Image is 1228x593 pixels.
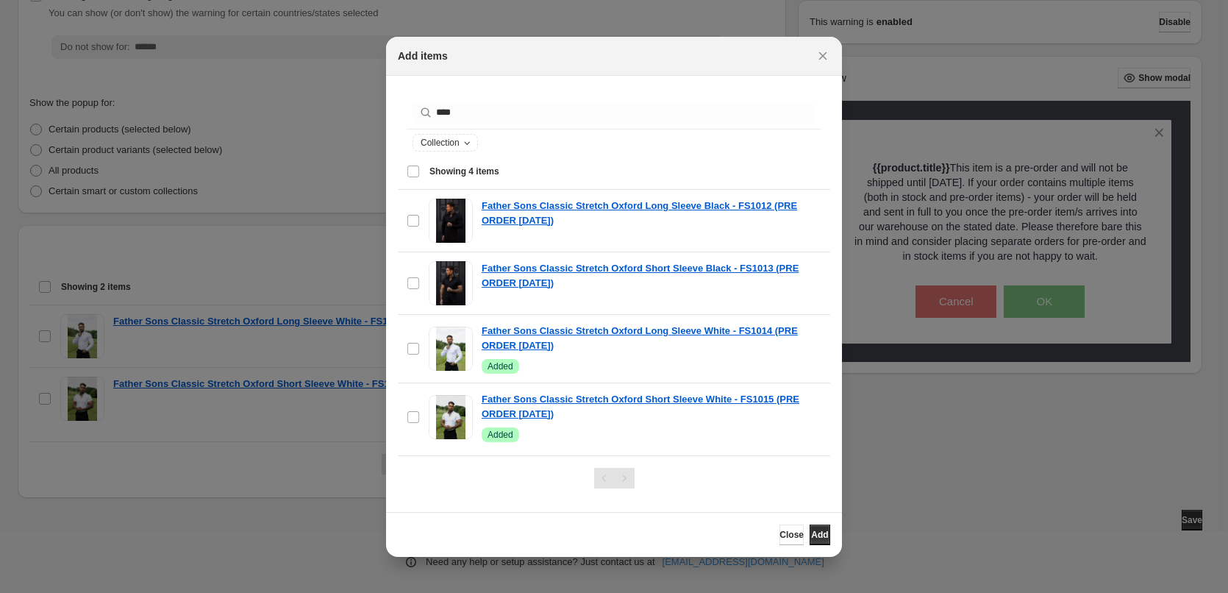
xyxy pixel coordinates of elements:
[429,166,499,177] span: Showing 4 items
[779,525,804,545] button: Close
[482,392,821,422] a: Father Sons Classic Stretch Oxford Short Sleeve White - FS1015 (PRE ORDER [DATE])
[482,324,821,353] a: Father Sons Classic Stretch Oxford Long Sleeve White - FS1014 (PRE ORDER [DATE])
[488,429,513,441] span: Added
[811,529,828,541] span: Add
[482,261,821,291] a: Father Sons Classic Stretch Oxford Short Sleeve Black - FS1013 (PRE ORDER [DATE])
[482,199,821,228] a: Father Sons Classic Stretch Oxford Long Sleeve Black - FS1012 (PRE ORDER [DATE])
[398,49,448,63] h2: Add items
[413,135,477,151] button: Collection
[488,361,513,372] span: Added
[779,529,804,541] span: Close
[813,46,833,66] button: Close
[594,468,635,489] nav: Pagination
[810,525,830,545] button: Add
[421,137,460,149] span: Collection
